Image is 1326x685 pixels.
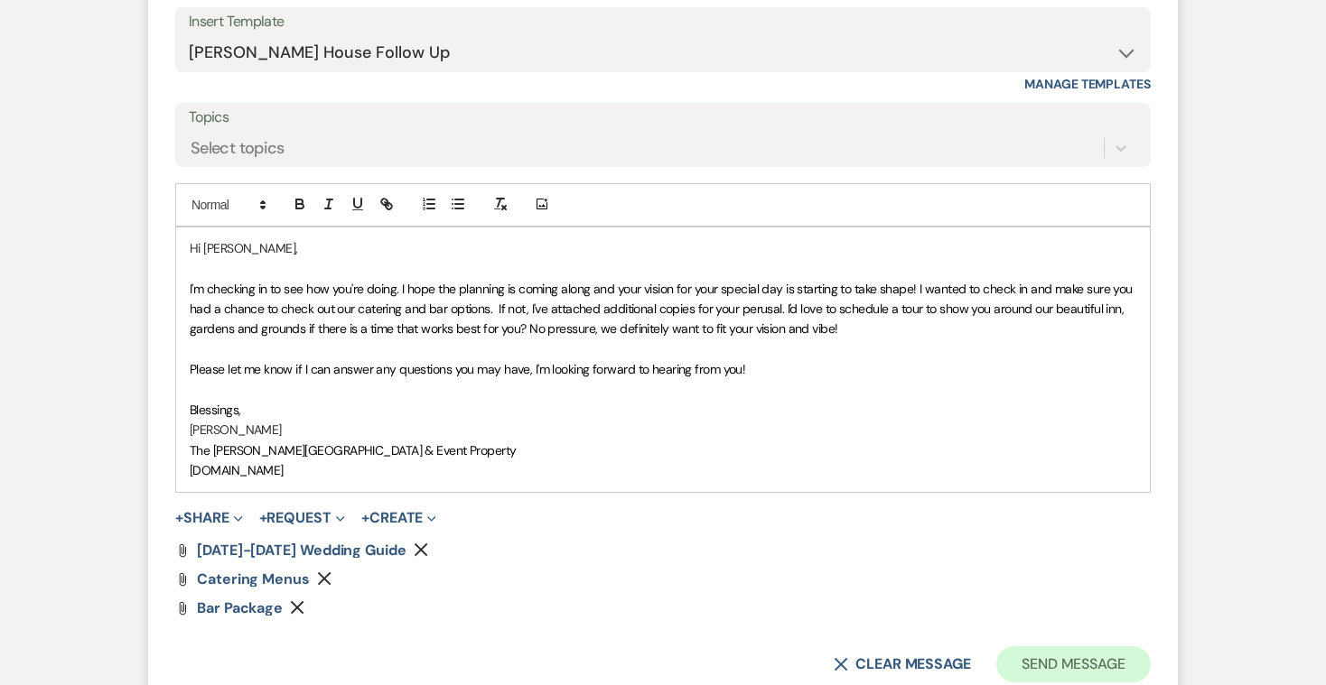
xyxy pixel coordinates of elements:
[361,511,369,525] span: +
[190,402,240,418] span: Blessings,
[191,135,285,160] div: Select topics
[190,361,555,377] span: Please let me know if I can answer any questions you may have, I'm l
[361,511,436,525] button: Create
[197,569,310,588] span: Catering Menus
[996,646,1151,682] button: Send Message
[1024,76,1151,92] a: Manage Templates
[197,601,283,616] a: Bar Package
[834,657,971,671] button: Clear message
[555,361,745,377] span: ooking forward to hearing from you!
[259,511,345,525] button: Request
[189,9,1137,35] div: Insert Template
[190,420,1136,440] p: [PERSON_NAME]
[197,572,310,587] a: Catering Menus
[259,511,267,525] span: +
[190,281,1135,338] span: I'm checking in to see how you're doing. I hope the planning is coming along and your vision for ...
[197,543,406,558] a: [DATE]-[DATE] Wedding Guide
[190,462,284,478] span: [DOMAIN_NAME]
[175,511,183,525] span: +
[197,541,406,560] span: [DATE]-[DATE] Wedding Guide
[197,598,283,617] span: Bar Package
[189,105,1137,131] label: Topics
[175,511,243,525] button: Share
[190,442,516,458] span: The [PERSON_NAME][GEOGRAPHIC_DATA] & Event Property
[190,238,1136,258] p: Hi [PERSON_NAME],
